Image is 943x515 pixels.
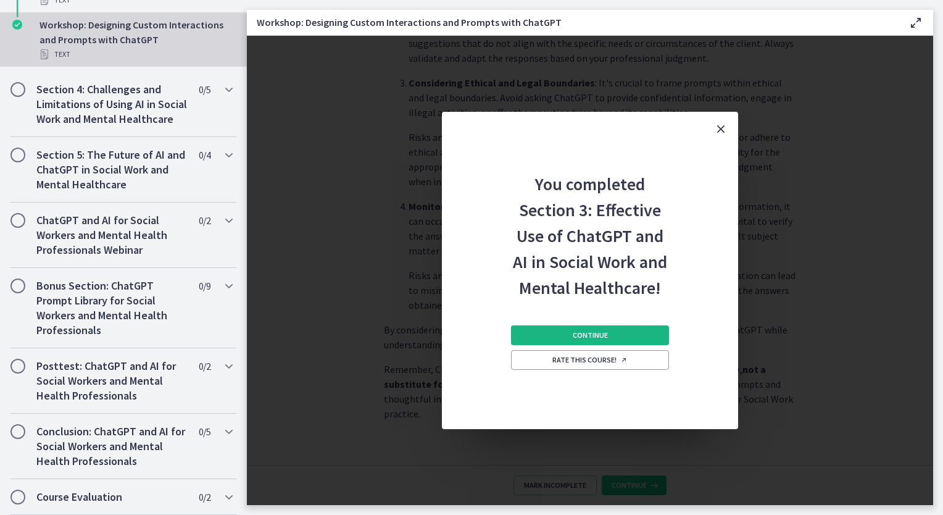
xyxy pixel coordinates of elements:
h2: Section 4: Challenges and Limitations of Using AI in Social Work and Mental Healthcare [36,82,187,127]
button: Continue [511,325,669,345]
span: 0 / 2 [199,359,210,374]
span: Rate this course! [552,355,628,365]
span: 0 / 2 [199,213,210,228]
h2: Section 5: The Future of AI and ChatGPT in Social Work and Mental Healthcare [36,148,187,192]
a: Rate this course! Opens in a new window [511,350,669,370]
span: 0 / 5 [199,424,210,439]
span: 0 / 4 [199,148,210,162]
div: Workshop: Designing Custom Interactions and Prompts with ChatGPT [39,17,232,62]
h2: Bonus Section: ChatGPT Prompt Library for Social Workers and Mental Health Professionals [36,278,187,338]
h2: You completed Section 3: Effective Use of ChatGPT and AI in Social Work and Mental Healthcare! [509,146,671,301]
div: Text [39,47,232,62]
i: Completed [12,20,22,30]
h2: ChatGPT and AI for Social Workers and Mental Health Professionals Webinar [36,213,187,257]
span: 0 / 2 [199,490,210,505]
span: 0 / 9 [199,278,210,293]
span: 0 / 5 [199,82,210,97]
h2: Course Evaluation [36,490,187,505]
h3: Workshop: Designing Custom Interactions and Prompts with ChatGPT [257,15,889,30]
span: Continue [573,330,608,340]
button: Close [704,112,738,146]
h2: Conclusion: ChatGPT and AI for Social Workers and Mental Health Professionals [36,424,187,469]
i: Opens in a new window [620,356,628,364]
h2: Posttest: ChatGPT and AI for Social Workers and Mental Health Professionals [36,359,187,403]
